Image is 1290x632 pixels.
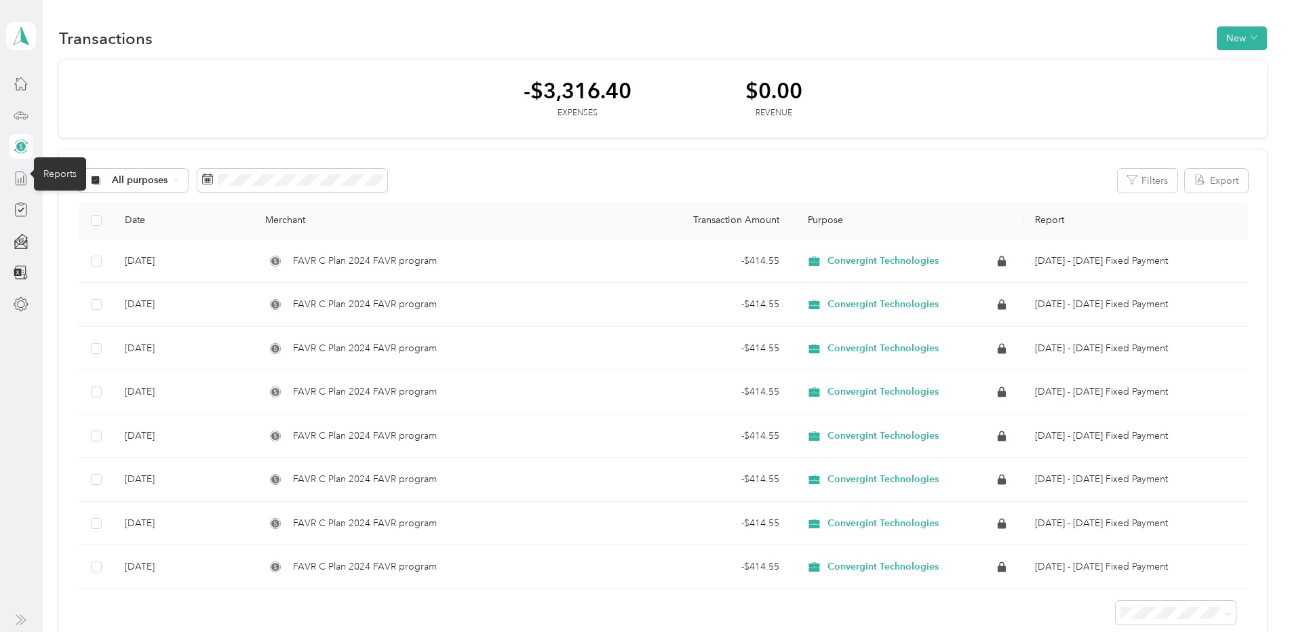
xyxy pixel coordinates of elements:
[293,384,437,399] span: FAVR C Plan 2024 FAVR program
[745,79,802,102] div: $0.00
[114,458,254,502] td: [DATE]
[1024,545,1247,589] td: Mar 1 - 31, 2025 Fixed Payment
[34,157,86,191] div: Reports
[827,386,939,398] span: Convergint Technologies
[827,517,939,530] span: Convergint Technologies
[745,107,802,119] div: Revenue
[600,384,779,399] div: - $414.55
[114,283,254,327] td: [DATE]
[114,327,254,371] td: [DATE]
[1024,414,1247,458] td: Jun 1 - 30, 2025 Fixed Payment
[114,370,254,414] td: [DATE]
[1024,458,1247,502] td: May 1 - 31, 2025 Fixed Payment
[827,342,939,355] span: Convergint Technologies
[293,559,437,574] span: FAVR C Plan 2024 FAVR program
[293,297,437,312] span: FAVR C Plan 2024 FAVR program
[1214,556,1290,632] iframe: Everlance-gr Chat Button Frame
[1024,502,1247,546] td: Apr 1 - 30, 2025 Fixed Payment
[1118,169,1177,193] button: Filters
[293,472,437,487] span: FAVR C Plan 2024 FAVR program
[1024,283,1247,327] td: Sep 1 - 30, 2025 Fixed Payment
[600,472,779,487] div: - $414.55
[293,429,437,443] span: FAVR C Plan 2024 FAVR program
[1024,327,1247,371] td: Aug 1 - 31, 2025 Fixed Payment
[293,254,437,269] span: FAVR C Plan 2024 FAVR program
[600,516,779,531] div: - $414.55
[524,79,631,102] div: -$3,316.40
[114,502,254,546] td: [DATE]
[600,429,779,443] div: - $414.55
[827,255,939,267] span: Convergint Technologies
[1185,169,1248,193] button: Export
[589,202,790,239] th: Transaction Amount
[524,107,631,119] div: Expenses
[1024,202,1247,239] th: Report
[112,176,168,185] span: All purposes
[59,31,153,45] h1: Transactions
[114,414,254,458] td: [DATE]
[1217,26,1267,50] button: New
[293,341,437,356] span: FAVR C Plan 2024 FAVR program
[114,202,254,239] th: Date
[1024,370,1247,414] td: Jul 1 - 31, 2025 Fixed Payment
[600,254,779,269] div: - $414.55
[827,298,939,311] span: Convergint Technologies
[1024,239,1247,283] td: Oct 1 - 31, 2025 Fixed Payment
[600,297,779,312] div: - $414.55
[600,559,779,574] div: - $414.55
[801,214,844,226] span: Purpose
[114,239,254,283] td: [DATE]
[600,341,779,356] div: - $414.55
[827,473,939,486] span: Convergint Technologies
[293,516,437,531] span: FAVR C Plan 2024 FAVR program
[827,561,939,573] span: Convergint Technologies
[254,202,589,239] th: Merchant
[114,545,254,589] td: [DATE]
[827,430,939,442] span: Convergint Technologies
